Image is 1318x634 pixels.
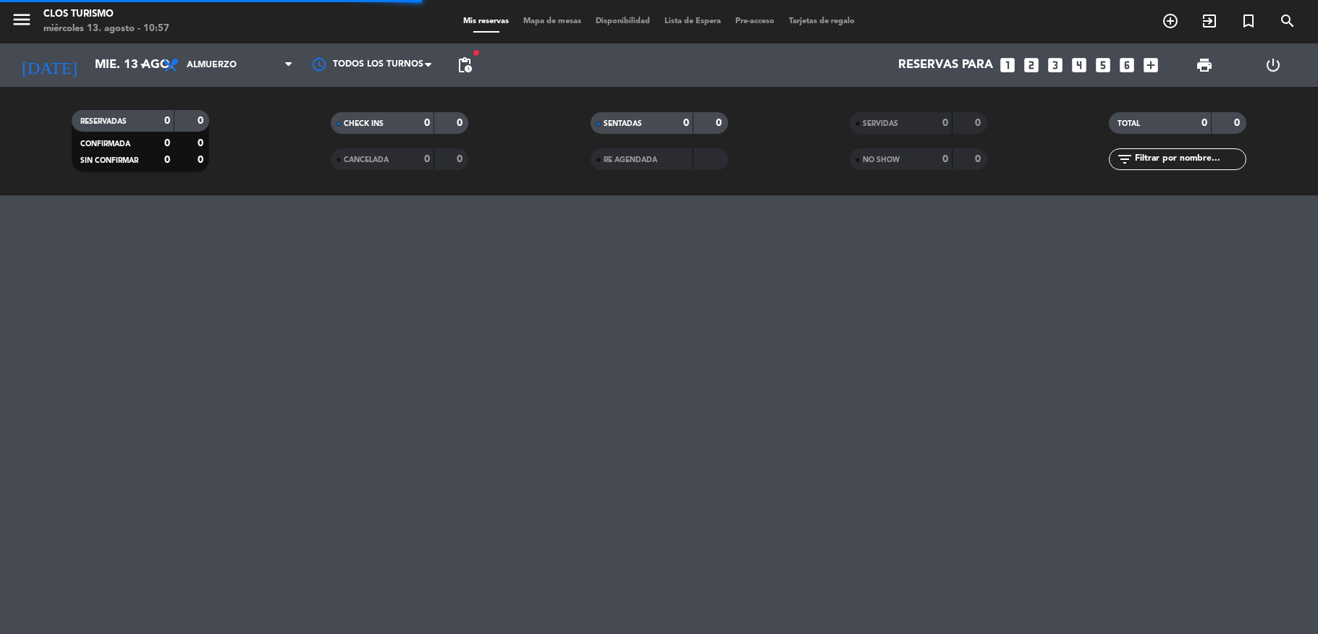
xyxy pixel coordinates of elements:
span: Tarjetas de regalo [782,17,862,25]
span: Disponibilidad [588,17,657,25]
strong: 0 [457,118,465,128]
span: CONFIRMADA [80,140,130,148]
span: SERVIDAS [863,120,898,127]
span: Reservas para [898,59,993,72]
i: looks_two [1022,56,1041,75]
span: pending_actions [456,56,473,74]
i: [DATE] [11,49,88,81]
div: Clos Turismo [43,7,169,22]
i: looks_3 [1046,56,1065,75]
i: add_box [1141,56,1160,75]
strong: 0 [198,138,206,148]
span: CHECK INS [344,120,384,127]
i: menu [11,9,33,30]
strong: 0 [424,118,430,128]
i: filter_list [1116,151,1133,168]
i: exit_to_app [1201,12,1218,30]
span: RE AGENDADA [604,156,657,164]
strong: 0 [164,155,170,165]
strong: 0 [198,116,206,126]
strong: 0 [1201,118,1207,128]
strong: 0 [683,118,689,128]
i: search [1279,12,1296,30]
strong: 0 [457,154,465,164]
span: fiber_manual_record [472,48,481,57]
span: Mis reservas [456,17,516,25]
i: looks_6 [1118,56,1136,75]
strong: 0 [424,154,430,164]
button: menu [11,9,33,35]
span: print [1196,56,1213,74]
input: Filtrar por nombre... [1133,151,1246,167]
span: Mapa de mesas [516,17,588,25]
strong: 0 [198,155,206,165]
strong: 0 [1234,118,1243,128]
i: arrow_drop_down [135,56,152,74]
strong: 0 [164,138,170,148]
i: looks_one [998,56,1017,75]
div: miércoles 13. agosto - 10:57 [43,22,169,36]
strong: 0 [942,118,948,128]
span: Lista de Espera [657,17,728,25]
strong: 0 [716,118,725,128]
i: add_circle_outline [1162,12,1179,30]
span: CANCELADA [344,156,389,164]
i: power_settings_new [1264,56,1282,74]
div: LOG OUT [1238,43,1307,87]
span: NO SHOW [863,156,900,164]
strong: 0 [975,118,984,128]
i: looks_4 [1070,56,1089,75]
span: TOTAL [1118,120,1140,127]
span: Almuerzo [187,60,237,70]
strong: 0 [942,154,948,164]
span: SENTADAS [604,120,642,127]
span: RESERVADAS [80,118,127,125]
i: looks_5 [1094,56,1112,75]
span: SIN CONFIRMAR [80,157,138,164]
strong: 0 [975,154,984,164]
span: Pre-acceso [728,17,782,25]
i: turned_in_not [1240,12,1257,30]
strong: 0 [164,116,170,126]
